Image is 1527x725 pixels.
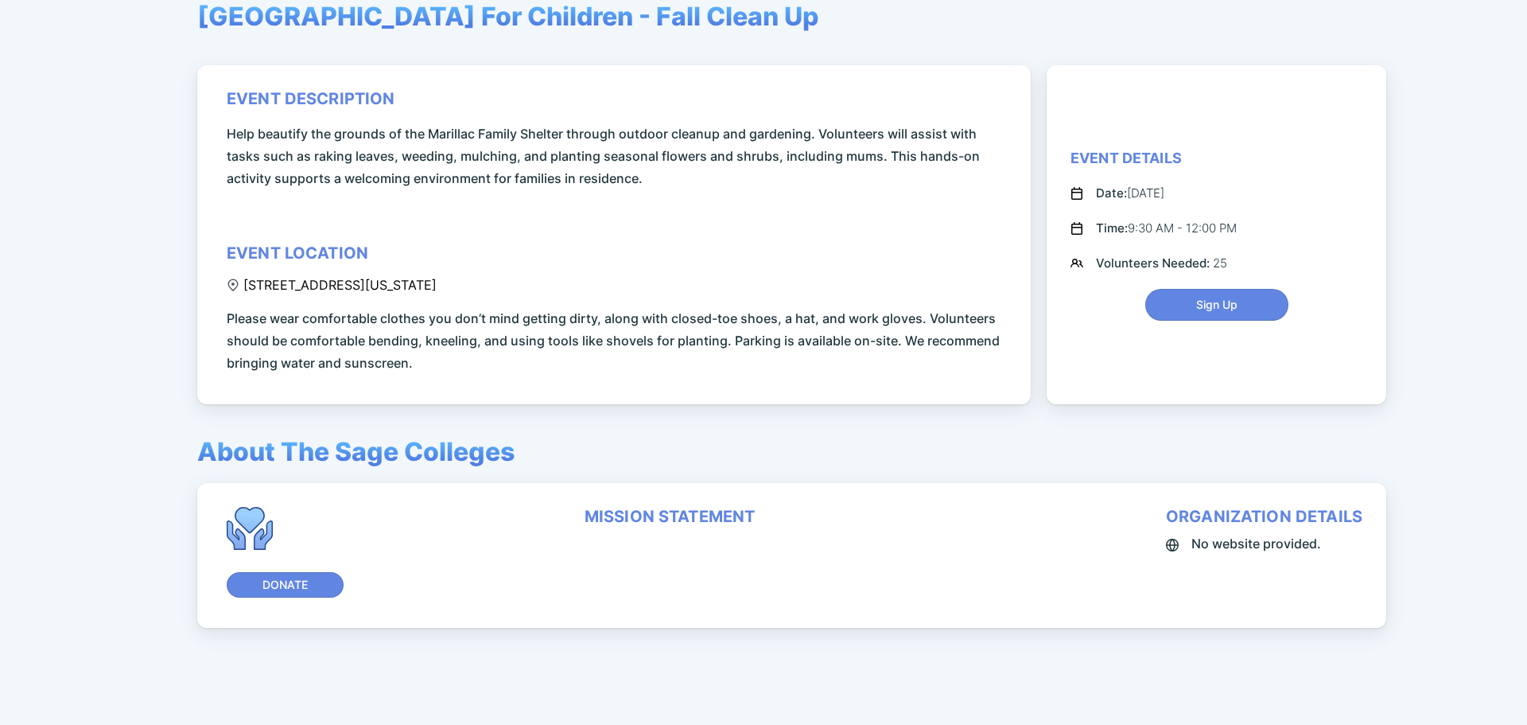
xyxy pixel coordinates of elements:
div: event location [227,244,368,263]
div: 25 [1096,254,1227,273]
span: Time: [1096,220,1128,236]
div: event description [227,89,395,108]
div: [STREET_ADDRESS][US_STATE] [227,277,437,293]
button: Sign Up [1145,289,1288,321]
span: Sign Up [1196,297,1238,313]
span: Please wear comfortable clothes you don’t mind getting dirty, along with closed-toe shoes, a hat,... [227,307,1007,374]
div: Event Details [1070,149,1182,168]
span: [GEOGRAPHIC_DATA] For Children - Fall Clean Up [197,1,818,32]
div: mission statement [585,507,756,526]
button: Donate [227,572,344,598]
div: [DATE] [1096,184,1164,203]
span: No website provided. [1191,532,1321,555]
span: Help beautify the grounds of the Marillac Family Shelter through outdoor cleanup and gardening. V... [227,123,1007,189]
span: About The Sage Colleges [197,436,515,467]
span: Donate [262,577,308,593]
div: 9:30 AM - 12:00 PM [1096,219,1237,238]
div: organization details [1166,507,1362,526]
span: Date: [1096,185,1127,201]
span: Volunteers Needed: [1096,255,1213,271]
